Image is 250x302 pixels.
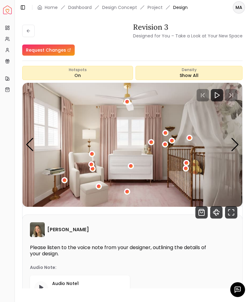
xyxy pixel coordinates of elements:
[30,222,45,237] img: Sarah Nelson
[68,4,92,11] a: Dashboard
[52,280,125,287] p: Audio Note 1
[23,83,242,207] div: Carousel
[173,4,188,11] span: Design
[23,83,242,207] img: Design Render 1
[195,206,208,219] svg: Shop Products from this design
[233,1,245,14] button: MA
[118,287,125,295] div: Mute audio
[37,4,188,11] nav: breadcrumb
[231,138,239,151] div: Next slide
[148,4,163,11] a: Project
[22,66,133,80] button: HotspotsOn
[210,206,223,219] svg: 360 View
[22,45,75,56] a: Request Changes
[30,264,56,270] p: Audio Note:
[3,6,12,14] img: Spacejoy Logo
[3,6,12,14] a: Spacejoy
[102,4,137,11] li: Design Concept
[133,33,243,39] small: Designed for You – Take a Look at Your New Space
[233,2,244,13] span: MA
[213,91,221,99] svg: Play
[98,288,115,293] span: 0:00 / 0:31
[135,66,243,80] div: Show All
[69,67,87,72] span: Hotspots
[23,83,242,207] div: 1 / 4
[35,281,47,294] button: Play audio note
[133,22,243,32] h3: Revision 3
[182,67,197,72] span: Density
[225,206,237,219] svg: Fullscreen
[26,138,34,151] div: Previous slide
[30,245,235,257] p: Please listen to the voice note from your designer, outlining the details of your design.
[45,4,58,11] a: Home
[47,226,89,233] h6: [PERSON_NAME]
